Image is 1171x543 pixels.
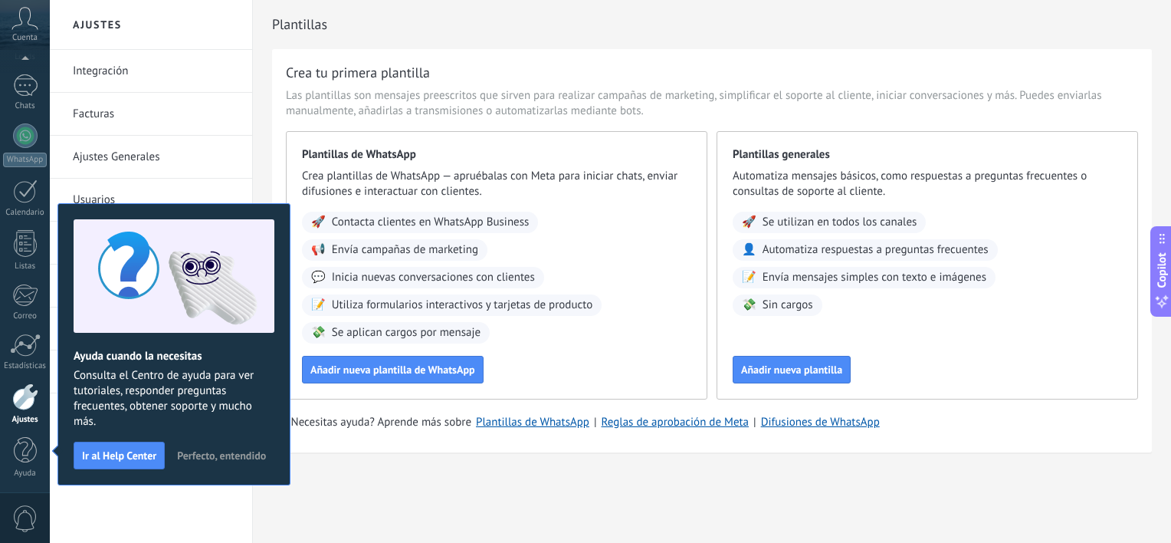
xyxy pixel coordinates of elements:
[311,215,326,230] span: 🚀
[602,415,750,429] a: Reglas de aprobación de Meta
[12,33,38,43] span: Cuenta
[742,215,756,230] span: 🚀
[73,179,237,222] a: Usuarios
[50,93,252,136] li: Facturas
[302,169,691,199] span: Crea plantillas de WhatsApp — apruébalas con Meta para iniciar chats, enviar difusiones e interac...
[3,101,48,111] div: Chats
[286,88,1138,119] span: Las plantillas son mensajes preescritos que sirven para realizar campañas de marketing, simplific...
[311,325,326,341] span: 💸
[1154,253,1169,288] span: Copilot
[311,242,326,258] span: 📢
[3,153,47,167] div: WhatsApp
[763,215,917,230] span: Se utilizan en todos los canales
[286,63,430,82] h3: Crea tu primera plantilla
[302,356,484,383] button: Añadir nueva plantilla de WhatsApp
[332,242,478,258] span: Envía campañas de marketing
[170,444,273,467] button: Perfecto, entendido
[74,368,274,429] span: Consulta el Centro de ayuda para ver tutoriales, responder preguntas frecuentes, obtener soporte ...
[82,450,156,461] span: Ir al Help Center
[332,298,593,313] span: Utiliza formularios interactivos y tarjetas de producto
[742,298,756,313] span: 💸
[733,356,851,383] button: Añadir nueva plantilla
[286,415,1138,430] div: | |
[310,364,475,375] span: Añadir nueva plantilla de WhatsApp
[286,415,471,430] span: ¿Necesitas ayuda? Aprende más sobre
[763,242,989,258] span: Automatiza respuestas a preguntas frecuentes
[761,415,880,429] a: Difusiones de WhatsApp
[73,50,237,93] a: Integración
[3,469,48,479] div: Ayuda
[50,136,252,179] li: Ajustes Generales
[3,361,48,371] div: Estadísticas
[302,147,691,163] span: Plantillas de WhatsApp
[742,242,756,258] span: 👤
[272,9,1152,40] h2: Plantillas
[733,169,1122,199] span: Automatiza mensajes básicos, como respuestas a preguntas frecuentes o consultas de soporte al cli...
[332,215,530,230] span: Contacta clientes en WhatsApp Business
[3,415,48,425] div: Ajustes
[50,179,252,222] li: Usuarios
[733,147,1122,163] span: Plantillas generales
[742,270,756,285] span: 📝
[74,442,165,469] button: Ir al Help Center
[177,450,266,461] span: Perfecto, entendido
[3,208,48,218] div: Calendario
[763,298,813,313] span: Sin cargos
[73,136,237,179] a: Ajustes Generales
[311,298,326,313] span: 📝
[741,364,842,375] span: Añadir nueva plantilla
[311,270,326,285] span: 💬
[332,270,535,285] span: Inicia nuevas conversaciones con clientes
[476,415,589,429] a: Plantillas de WhatsApp
[763,270,986,285] span: Envía mensajes simples con texto e imágenes
[332,325,481,341] span: Se aplican cargos por mensaje
[74,349,274,364] h2: Ayuda cuando la necesitas
[73,93,237,136] a: Facturas
[50,50,252,93] li: Integración
[3,262,48,271] div: Listas
[3,311,48,321] div: Correo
